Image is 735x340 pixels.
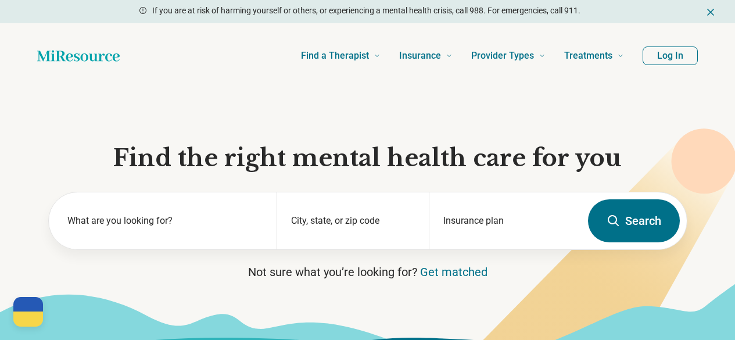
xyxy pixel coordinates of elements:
[301,33,381,79] a: Find a Therapist
[301,48,369,64] span: Find a Therapist
[399,33,453,79] a: Insurance
[564,48,612,64] span: Treatments
[37,44,120,67] a: Home page
[48,264,687,280] p: Not sure what you’re looking for?
[471,33,546,79] a: Provider Types
[399,48,441,64] span: Insurance
[152,5,580,17] p: If you are at risk of harming yourself or others, or experiencing a mental health crisis, call 98...
[471,48,534,64] span: Provider Types
[420,265,487,279] a: Get matched
[67,214,263,228] label: What are you looking for?
[588,199,680,242] button: Search
[643,46,698,65] button: Log In
[564,33,624,79] a: Treatments
[705,5,716,19] button: Dismiss
[48,143,687,173] h1: Find the right mental health care for you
